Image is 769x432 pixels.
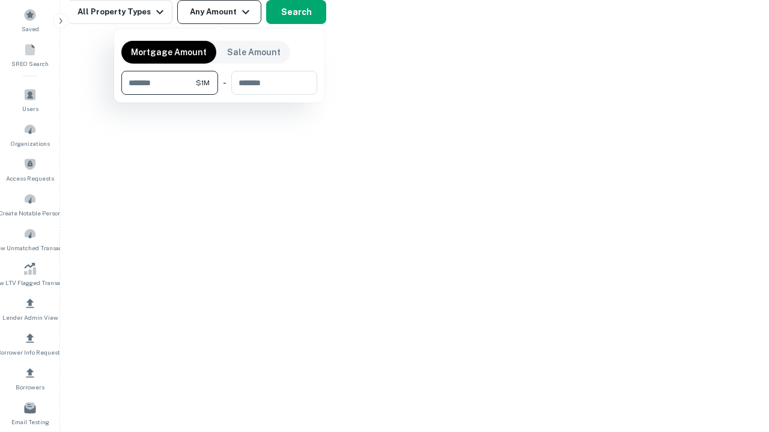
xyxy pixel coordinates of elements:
[223,71,226,95] div: -
[227,46,281,59] p: Sale Amount
[131,46,207,59] p: Mortgage Amount
[709,336,769,394] iframe: Chat Widget
[196,77,210,88] span: $1M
